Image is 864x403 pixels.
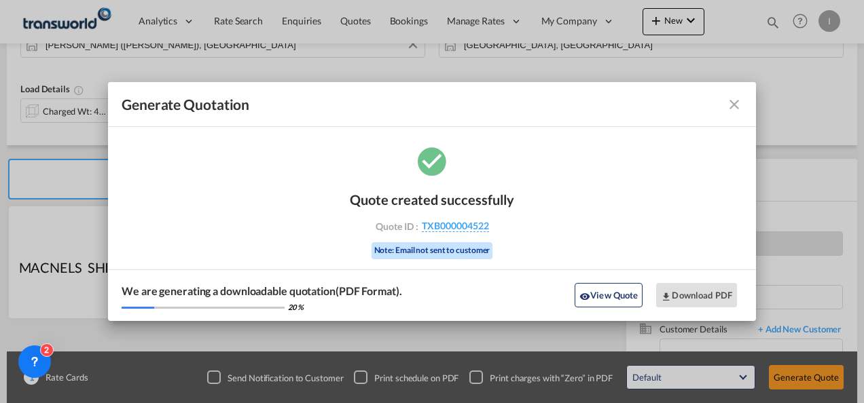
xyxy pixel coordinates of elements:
md-dialog: Generate Quotation Quote ... [108,82,756,321]
md-icon: icon-checkbox-marked-circle [415,144,449,178]
div: Note: Email not sent to customer [372,242,493,259]
md-icon: icon-eye [579,291,590,302]
button: Download PDF [656,283,737,307]
md-icon: icon-download [661,291,672,302]
div: 20 % [288,302,304,312]
button: icon-eyeView Quote [575,283,643,307]
div: We are generating a downloadable quotation(PDF Format). [122,284,402,299]
md-icon: icon-close fg-AAA8AD cursor m-0 [726,96,742,113]
span: TXB000004522 [422,220,489,232]
div: Quote ID : [353,220,511,232]
div: Quote created successfully [350,191,514,208]
span: Generate Quotation [122,96,249,113]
